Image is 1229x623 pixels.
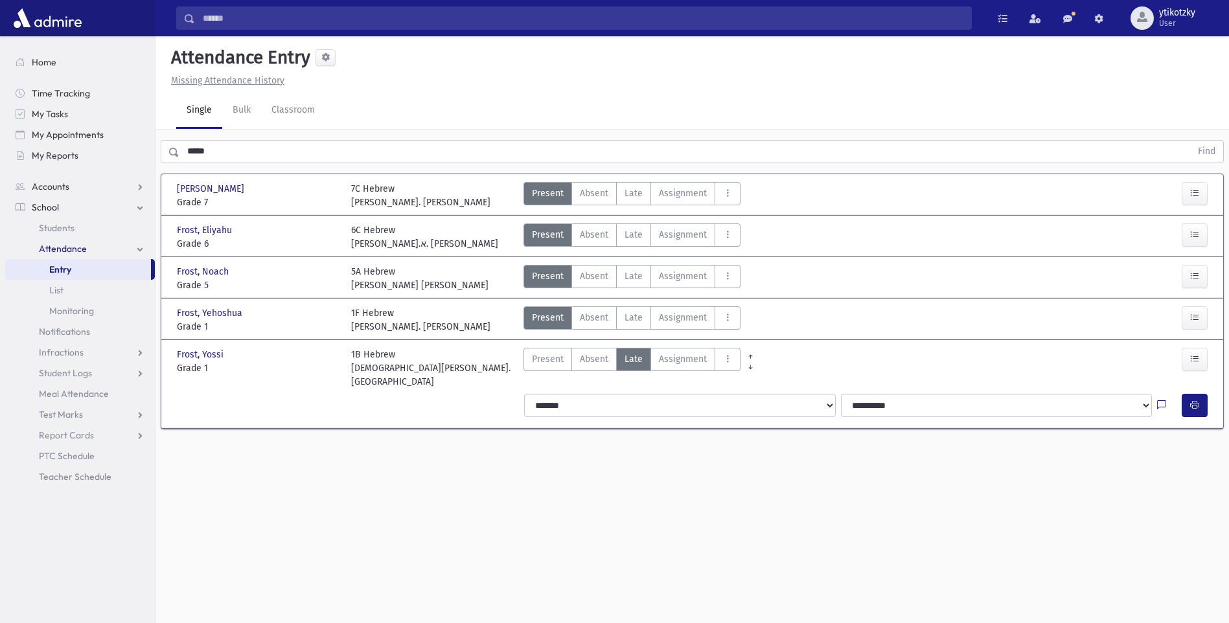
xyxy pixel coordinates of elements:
[32,129,104,141] span: My Appointments
[5,83,155,104] a: Time Tracking
[39,471,111,482] span: Teacher Schedule
[177,278,338,292] span: Grade 5
[5,466,155,487] a: Teacher Schedule
[10,5,85,31] img: AdmirePro
[659,228,707,242] span: Assignment
[39,450,95,462] span: PTC Schedule
[351,348,512,389] div: 1B Hebrew [DEMOGRAPHIC_DATA][PERSON_NAME]. [GEOGRAPHIC_DATA]
[5,145,155,166] a: My Reports
[625,311,643,324] span: Late
[523,265,741,292] div: AttTypes
[32,87,90,99] span: Time Tracking
[5,176,155,197] a: Accounts
[5,218,155,238] a: Students
[532,269,564,283] span: Present
[5,104,155,124] a: My Tasks
[351,306,490,334] div: 1F Hebrew [PERSON_NAME]. [PERSON_NAME]
[39,409,83,420] span: Test Marks
[39,429,94,441] span: Report Cards
[39,326,90,337] span: Notifications
[532,311,564,324] span: Present
[177,306,245,320] span: Frost, Yehoshua
[580,187,608,200] span: Absent
[177,320,338,334] span: Grade 1
[166,75,284,86] a: Missing Attendance History
[580,269,608,283] span: Absent
[166,47,310,69] h5: Attendance Entry
[177,348,226,361] span: Frost, Yossi
[39,346,84,358] span: Infractions
[659,352,707,366] span: Assignment
[32,201,59,213] span: School
[5,404,155,425] a: Test Marks
[39,243,87,255] span: Attendance
[5,342,155,363] a: Infractions
[659,187,707,200] span: Assignment
[351,223,498,251] div: 6C Hebrew [PERSON_NAME].א. [PERSON_NAME]
[659,311,707,324] span: Assignment
[39,222,75,234] span: Students
[32,150,78,161] span: My Reports
[5,321,155,342] a: Notifications
[49,284,63,296] span: List
[625,352,643,366] span: Late
[177,182,247,196] span: [PERSON_NAME]
[5,259,151,280] a: Entry
[523,182,741,209] div: AttTypes
[1190,141,1223,163] button: Find
[32,56,56,68] span: Home
[532,352,564,366] span: Present
[1159,8,1195,18] span: ytikotzky
[351,182,490,209] div: 7C Hebrew [PERSON_NAME]. [PERSON_NAME]
[659,269,707,283] span: Assignment
[523,223,741,251] div: AttTypes
[580,311,608,324] span: Absent
[625,187,643,200] span: Late
[580,352,608,366] span: Absent
[625,228,643,242] span: Late
[5,383,155,404] a: Meal Attendance
[1159,18,1195,28] span: User
[5,280,155,300] a: List
[49,264,71,275] span: Entry
[176,93,222,129] a: Single
[177,237,338,251] span: Grade 6
[177,196,338,209] span: Grade 7
[261,93,325,129] a: Classroom
[177,265,231,278] span: Frost, Noach
[195,6,971,30] input: Search
[5,446,155,466] a: PTC Schedule
[39,367,92,379] span: Student Logs
[5,52,155,73] a: Home
[523,306,741,334] div: AttTypes
[177,223,235,237] span: Frost, Eliyahu
[5,124,155,145] a: My Appointments
[49,305,94,317] span: Monitoring
[5,425,155,446] a: Report Cards
[39,388,109,400] span: Meal Attendance
[5,238,155,259] a: Attendance
[5,197,155,218] a: School
[32,108,68,120] span: My Tasks
[523,348,741,389] div: AttTypes
[32,181,69,192] span: Accounts
[5,363,155,383] a: Student Logs
[351,265,488,292] div: 5A Hebrew [PERSON_NAME] [PERSON_NAME]
[580,228,608,242] span: Absent
[5,300,155,321] a: Monitoring
[177,361,338,375] span: Grade 1
[222,93,261,129] a: Bulk
[532,228,564,242] span: Present
[625,269,643,283] span: Late
[532,187,564,200] span: Present
[171,75,284,86] u: Missing Attendance History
